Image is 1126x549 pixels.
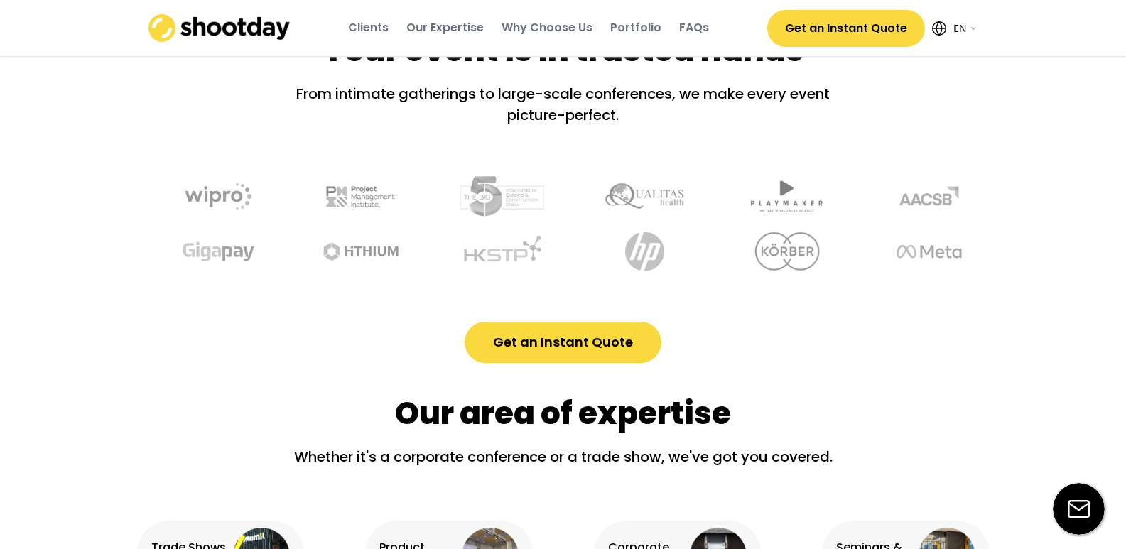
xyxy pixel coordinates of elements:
img: email-icon%20%281%29.svg [1053,483,1105,535]
img: Icon%20feather-globe%20%281%29.svg [932,21,946,36]
img: shootday_logo.png [148,14,291,42]
img: undefined [611,224,710,279]
div: From intimate gatherings to large-scale conferences, we make every event picture-perfect. [279,83,848,126]
div: Clients [348,20,389,36]
div: Whether it's a corporate conference or a trade show, we've got you covered. [279,446,848,478]
img: undefined [185,224,284,279]
div: FAQs [679,20,709,36]
img: undefined [753,224,852,279]
img: undefined [469,224,568,279]
div: Our area of expertise [395,391,731,435]
img: undefined [448,168,547,224]
img: undefined [163,168,263,224]
button: Get an Instant Quote [767,10,925,47]
div: Why Choose Us [502,20,592,36]
img: undefined [590,168,689,224]
img: undefined [327,224,426,279]
img: undefined [305,168,405,224]
button: Get an Instant Quote [465,322,661,363]
img: undefined [874,168,973,224]
div: Portfolio [610,20,661,36]
img: undefined [895,224,995,279]
div: Our Expertise [406,20,484,36]
img: undefined [732,168,831,224]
